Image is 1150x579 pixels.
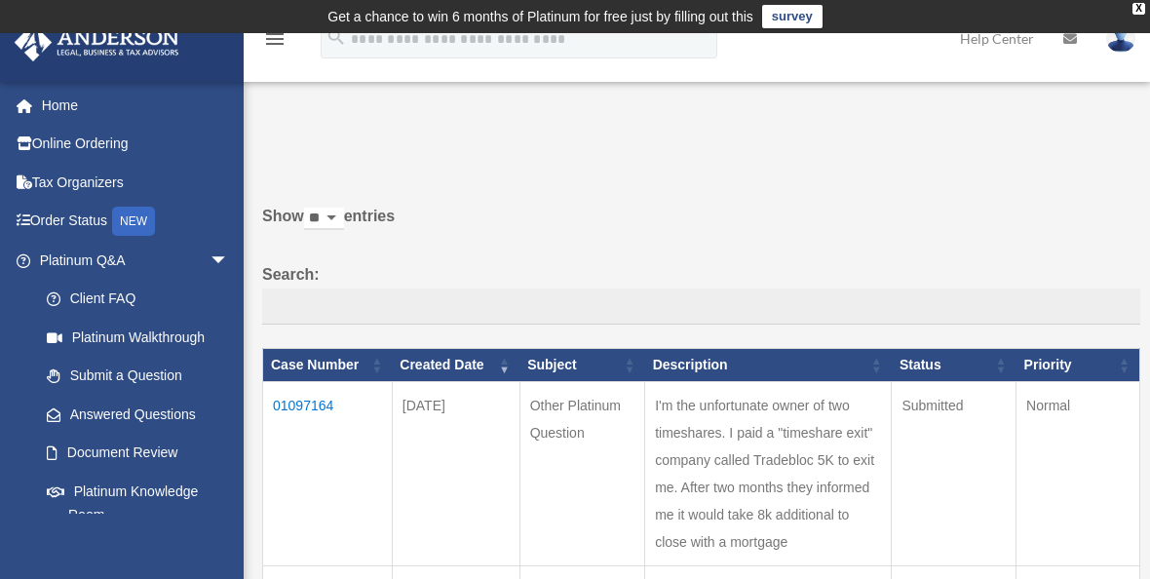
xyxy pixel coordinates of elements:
[27,318,249,357] a: Platinum Walkthrough
[14,163,258,202] a: Tax Organizers
[263,349,393,382] th: Case Number: activate to sort column ascending
[27,357,249,396] a: Submit a Question
[263,381,393,565] td: 01097164
[327,5,753,28] div: Get a chance to win 6 months of Platinum for free just by filling out this
[14,202,258,242] a: Order StatusNEW
[326,26,347,48] i: search
[1132,3,1145,15] div: close
[262,203,1140,250] label: Show entries
[392,349,519,382] th: Created Date: activate to sort column ascending
[519,349,644,382] th: Subject: activate to sort column ascending
[645,349,892,382] th: Description: activate to sort column ascending
[9,23,185,61] img: Anderson Advisors Platinum Portal
[1016,349,1140,382] th: Priority: activate to sort column ascending
[27,434,249,473] a: Document Review
[112,207,155,236] div: NEW
[27,280,249,319] a: Client FAQ
[14,86,258,125] a: Home
[304,208,344,230] select: Showentries
[27,395,239,434] a: Answered Questions
[645,381,892,565] td: I'm the unfortunate owner of two timeshares. I paid a "timeshare exit" company called Tradebloc 5...
[14,241,249,280] a: Platinum Q&Aarrow_drop_down
[262,261,1140,326] label: Search:
[27,472,249,534] a: Platinum Knowledge Room
[892,349,1016,382] th: Status: activate to sort column ascending
[519,381,644,565] td: Other Platinum Question
[1106,24,1135,53] img: User Pic
[762,5,823,28] a: survey
[263,34,287,51] a: menu
[1016,381,1140,565] td: Normal
[392,381,519,565] td: [DATE]
[14,125,258,164] a: Online Ordering
[262,289,1140,326] input: Search:
[210,241,249,281] span: arrow_drop_down
[263,27,287,51] i: menu
[892,381,1016,565] td: Submitted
